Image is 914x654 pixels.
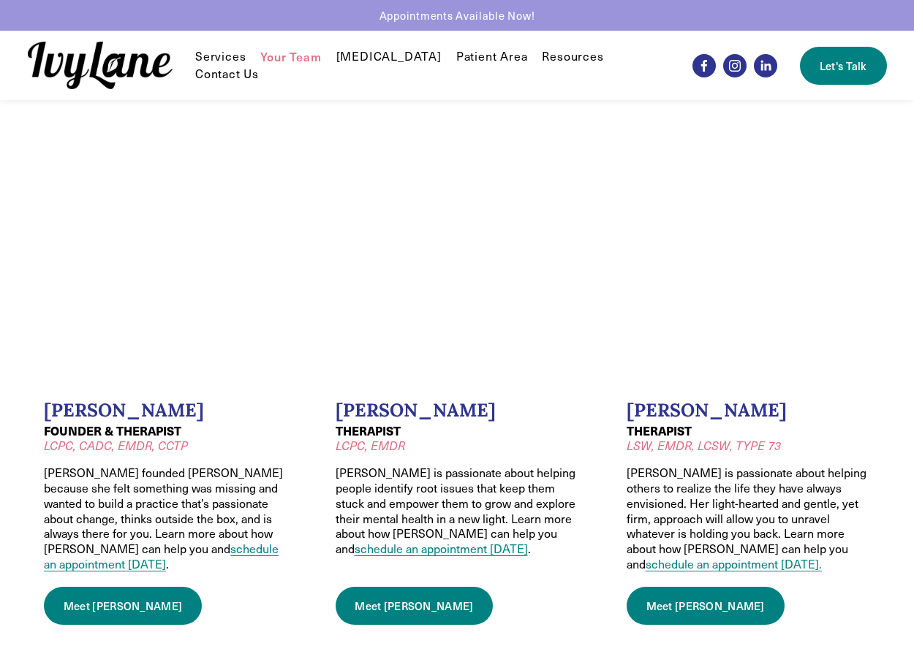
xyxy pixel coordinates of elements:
[542,48,603,66] a: folder dropdown
[681,147,815,389] img: Headshot of Jodi Kautz, LSW, EMDR, TYPE 73, LCSW. Jodi is a therapist at Ivy Lane Counseling.
[195,66,259,83] a: Contact Us
[800,47,886,85] a: Let's Talk
[260,48,321,66] a: Your Team
[542,49,603,64] span: Resources
[627,399,870,421] h2: [PERSON_NAME]
[44,465,287,572] p: [PERSON_NAME] founded [PERSON_NAME] because she felt something was missing and wanted to build a ...
[99,147,233,389] img: Headshot of Wendy Pawelski, LCPC, CADC, EMDR, CCTP. Wendy is a founder oft Ivy Lane Counseling
[627,422,692,439] strong: THERAPIST
[336,465,579,557] p: [PERSON_NAME] is passionate about helping people identify root issues that keep them stuck and em...
[44,541,279,571] a: schedule an appointment [DATE]
[390,147,524,389] img: Headshot of Jessica Wilkiel, LCPC, EMDR. Meghan is a therapist at Ivy Lane Counseling.
[336,438,405,453] em: LCPC, EMDR
[336,422,401,439] strong: THERAPIST
[627,465,870,572] p: [PERSON_NAME] is passionate about helping others to realize the life they have always envisioned....
[646,556,822,571] a: schedule an appointment [DATE].
[195,48,246,66] a: folder dropdown
[28,42,173,89] img: Ivy Lane Counseling &mdash; Therapy that works for you
[44,422,181,439] strong: FOUNDER & THERAPIST
[627,438,781,453] em: LSW, EMDR, LCSW, TYPE 73
[336,399,579,421] h2: [PERSON_NAME]
[627,587,785,625] a: Meet [PERSON_NAME]
[336,48,442,66] a: [MEDICAL_DATA]
[336,587,494,625] a: Meet [PERSON_NAME]
[44,399,287,421] h2: [PERSON_NAME]
[355,541,528,556] a: schedule an appointment [DATE]
[456,48,528,66] a: Patient Area
[692,54,716,77] a: Facebook
[723,54,747,77] a: Instagram
[754,54,777,77] a: LinkedIn
[44,587,202,625] a: Meet [PERSON_NAME]
[195,49,246,64] span: Services
[44,438,188,453] em: LCPC, CADC, EMDR, CCTP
